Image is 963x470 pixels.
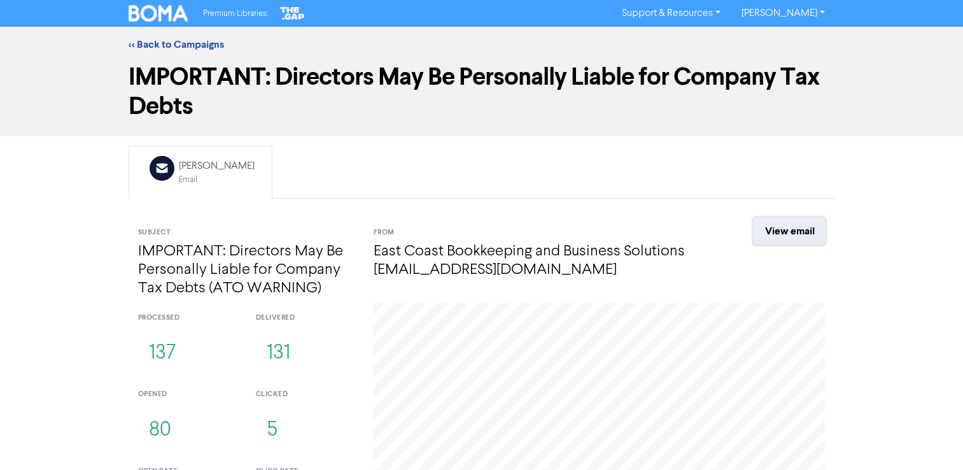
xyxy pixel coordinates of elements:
h4: IMPORTANT: Directors May Be Personally Liable for Company Tax Debts (ATO WARNING) [138,243,355,297]
h4: East Coast Bookkeeping and Business Solutions [EMAIL_ADDRESS][DOMAIN_NAME] [373,243,707,280]
a: << Back to Campaigns [129,38,224,51]
div: From [373,227,707,238]
div: delivered [255,313,354,324]
div: processed [138,313,237,324]
a: [PERSON_NAME] [731,3,834,24]
iframe: Chat Widget [899,409,963,470]
h1: IMPORTANT: Directors May Be Personally Liable for Company Tax Debts [129,62,835,121]
a: Support & Resources [612,3,731,24]
img: The Gap [278,5,306,22]
a: View email [754,218,825,245]
button: 131 [255,332,300,374]
img: BOMA Logo [129,5,188,22]
button: 5 [255,409,288,452]
div: clicked [255,389,354,400]
span: Premium Libraries: [203,10,268,18]
div: [PERSON_NAME] [179,159,255,174]
div: Email [179,174,255,186]
div: Subject [138,227,355,238]
div: opened [138,389,237,400]
button: 137 [138,332,186,374]
button: 80 [138,409,182,452]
